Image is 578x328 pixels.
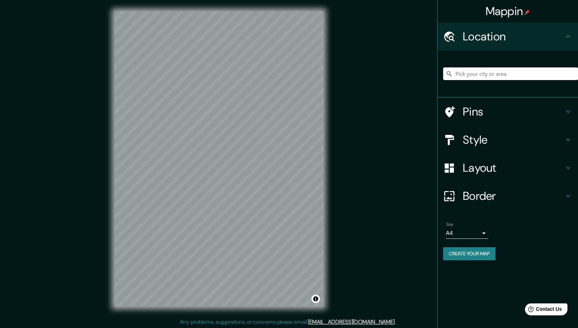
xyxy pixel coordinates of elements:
canvas: Map [114,11,323,307]
input: Pick your city or area [443,67,578,80]
iframe: Help widget launcher [515,301,570,320]
p: Any problems, suggestions, or concerns please email . [180,318,396,326]
div: Border [438,182,578,210]
a: [EMAIL_ADDRESS][DOMAIN_NAME] [308,318,395,326]
div: Pins [438,98,578,126]
label: Size [446,222,453,228]
h4: Style [463,133,564,147]
h4: Layout [463,161,564,175]
h4: Location [463,29,564,44]
button: Create your map [443,247,495,260]
div: Layout [438,154,578,182]
h4: Mappin [486,4,530,18]
button: Toggle attribution [311,295,320,303]
div: . [396,318,397,326]
div: . [397,318,398,326]
div: Location [438,22,578,51]
img: pin-icon.png [524,9,530,15]
div: A4 [446,228,488,239]
div: Style [438,126,578,154]
h4: Border [463,189,564,203]
h4: Pins [463,105,564,119]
